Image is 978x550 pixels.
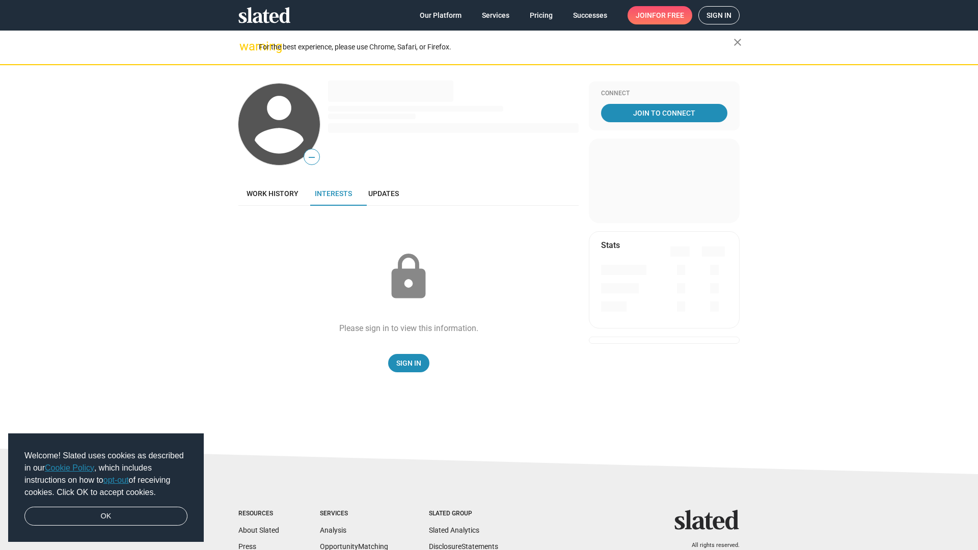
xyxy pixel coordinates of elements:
span: Successes [573,6,607,24]
a: Services [474,6,518,24]
span: Sign in [707,7,731,24]
div: cookieconsent [8,433,204,542]
div: Connect [601,90,727,98]
a: Pricing [522,6,561,24]
span: Updates [368,189,399,198]
a: Slated Analytics [429,526,479,534]
a: Interests [307,181,360,206]
span: Pricing [530,6,553,24]
a: Joinfor free [628,6,692,24]
div: Resources [238,510,279,518]
a: Successes [565,6,615,24]
span: Services [482,6,509,24]
div: Services [320,510,388,518]
a: dismiss cookie message [24,507,187,526]
a: Updates [360,181,407,206]
span: Sign In [396,354,421,372]
span: for free [652,6,684,24]
a: Sign In [388,354,429,372]
span: Interests [315,189,352,198]
a: Work history [238,181,307,206]
mat-icon: lock [383,252,434,302]
span: Join To Connect [603,104,725,122]
div: Slated Group [429,510,498,518]
div: Please sign in to view this information. [339,323,478,334]
mat-card-title: Stats [601,240,620,251]
span: Work history [247,189,298,198]
mat-icon: close [731,36,744,48]
a: Sign in [698,6,740,24]
mat-icon: warning [239,40,252,52]
span: Our Platform [420,6,461,24]
div: For the best experience, please use Chrome, Safari, or Firefox. [259,40,733,54]
a: Analysis [320,526,346,534]
a: Our Platform [412,6,470,24]
a: Join To Connect [601,104,727,122]
span: Welcome! Slated uses cookies as described in our , which includes instructions on how to of recei... [24,450,187,499]
span: — [304,151,319,164]
a: opt-out [103,476,129,484]
span: Join [636,6,684,24]
a: About Slated [238,526,279,534]
a: Cookie Policy [45,463,94,472]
